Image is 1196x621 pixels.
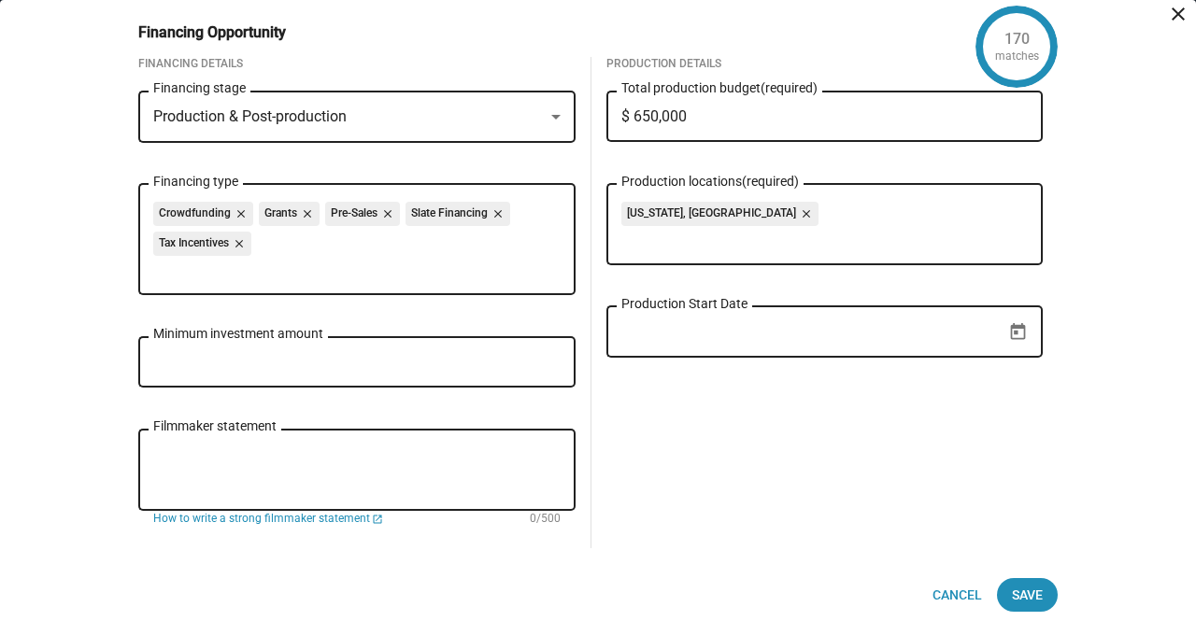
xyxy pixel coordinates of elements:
[1167,3,1189,25] mat-icon: close
[153,512,383,527] a: How to write a strong filmmaker statement
[796,205,813,222] mat-icon: close
[259,202,320,226] mat-chip: Grants
[325,202,400,226] mat-chip: Pre-Sales
[153,107,347,125] span: Production & Post-production
[229,235,246,252] mat-icon: close
[995,49,1039,64] div: matches
[488,205,505,222] mat-icon: close
[606,57,1044,72] div: Production Details
[231,205,248,222] mat-icon: close
[1004,29,1030,49] div: 170
[621,202,819,226] mat-chip: [US_STATE], [GEOGRAPHIC_DATA]
[138,22,312,42] h3: Financing Opportunity
[1002,316,1034,348] button: Open calendar
[918,578,997,612] button: Cancel
[138,57,576,72] div: Financing Details
[153,232,251,256] mat-chip: Tax Incentives
[530,512,561,527] mat-hint: 0/500
[153,512,370,527] span: How to write a strong filmmaker statement
[1012,578,1043,612] span: Save
[406,202,510,226] mat-chip: Slate Financing
[153,202,253,226] mat-chip: Crowdfunding
[372,514,383,525] mat-icon: launch
[997,578,1058,612] button: Save
[297,205,314,222] mat-icon: close
[377,205,394,222] mat-icon: close
[933,578,982,612] span: Cancel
